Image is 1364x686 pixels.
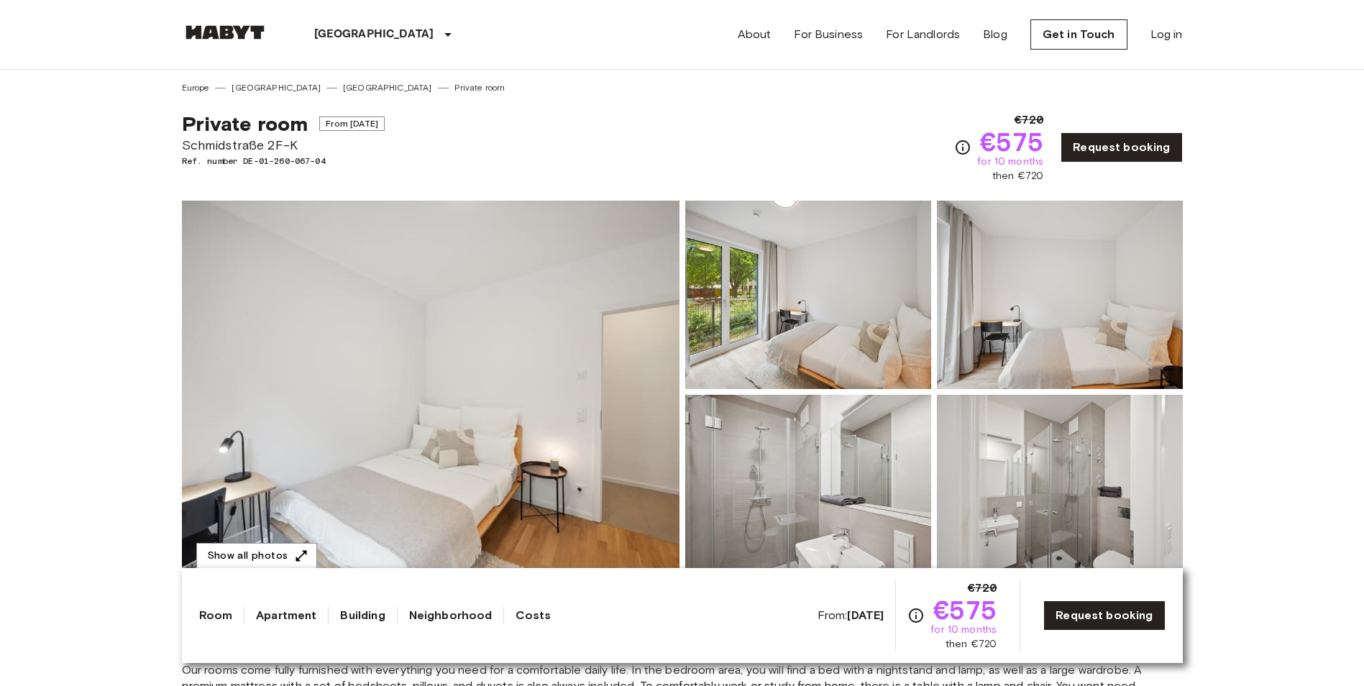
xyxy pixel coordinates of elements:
span: Private room [182,111,308,136]
p: [GEOGRAPHIC_DATA] [314,26,434,43]
span: for 10 months [977,155,1043,169]
svg: Check cost overview for full price breakdown. Please note that discounts apply to new joiners onl... [907,607,925,624]
span: €720 [1015,111,1044,129]
a: Room [199,607,233,624]
img: Picture of unit DE-01-260-067-04 [937,201,1183,389]
a: Request booking [1061,132,1182,163]
a: Building [340,607,385,624]
a: Private room [454,81,505,94]
svg: Check cost overview for full price breakdown. Please note that discounts apply to new joiners onl... [954,139,971,156]
span: Schmidstraße 2F-K [182,136,385,155]
a: Get in Touch [1030,19,1127,50]
img: Marketing picture of unit DE-01-260-067-04 [182,201,679,583]
span: for 10 months [930,623,997,637]
a: Europe [182,81,210,94]
b: [DATE] [847,608,884,622]
img: Picture of unit DE-01-260-067-04 [685,395,931,583]
img: Picture of unit DE-01-260-067-04 [685,201,931,389]
a: Request booking [1043,600,1165,631]
img: Picture of unit DE-01-260-067-04 [937,395,1183,583]
a: [GEOGRAPHIC_DATA] [343,81,432,94]
a: For Business [794,26,863,43]
span: then €720 [992,169,1043,183]
a: Apartment [256,607,316,624]
span: €575 [980,129,1044,155]
button: Show all photos [196,543,317,570]
span: Ref. number DE-01-260-067-04 [182,155,385,168]
a: About [738,26,772,43]
a: Log in [1150,26,1183,43]
a: For Landlords [886,26,960,43]
img: Habyt [182,25,268,40]
span: From: [818,608,884,623]
span: €575 [933,597,997,623]
span: From [DATE] [319,116,385,131]
a: Costs [516,607,551,624]
span: then €720 [946,637,997,651]
a: Neighborhood [409,607,493,624]
a: Blog [983,26,1007,43]
span: €720 [968,580,997,597]
a: [GEOGRAPHIC_DATA] [232,81,321,94]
